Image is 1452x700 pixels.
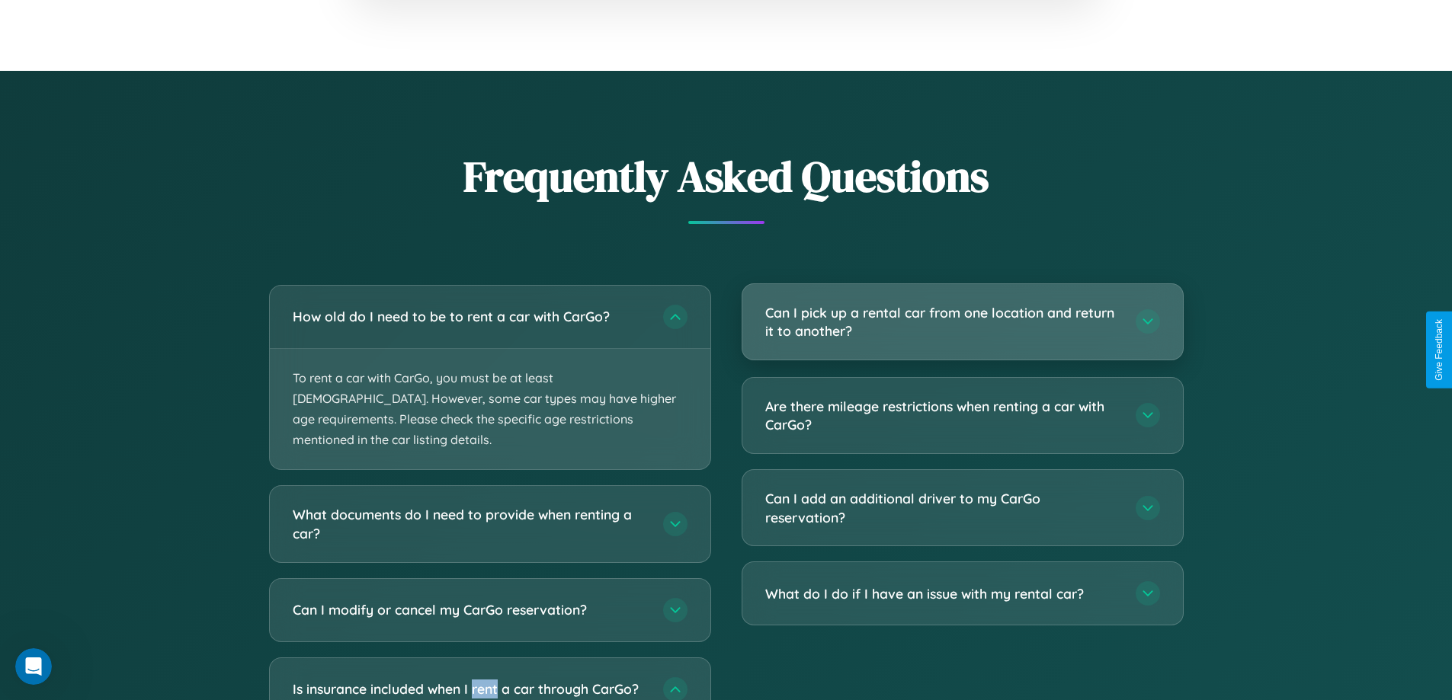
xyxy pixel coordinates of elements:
h3: What documents do I need to provide when renting a car? [293,505,648,542]
h3: Can I add an additional driver to my CarGo reservation? [765,489,1120,526]
h3: Is insurance included when I rent a car through CarGo? [293,679,648,698]
h3: Can I pick up a rental car from one location and return it to another? [765,303,1120,340]
h3: What do I do if I have an issue with my rental car? [765,584,1120,603]
h2: Frequently Asked Questions [269,147,1184,206]
p: To rent a car with CarGo, you must be at least [DEMOGRAPHIC_DATA]. However, some car types may ha... [270,349,710,470]
h3: Can I modify or cancel my CarGo reservation? [293,600,648,619]
iframe: Intercom live chat [15,648,52,685]
h3: Are there mileage restrictions when renting a car with CarGo? [765,397,1120,434]
h3: How old do I need to be to rent a car with CarGo? [293,307,648,326]
div: Give Feedback [1434,319,1444,381]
